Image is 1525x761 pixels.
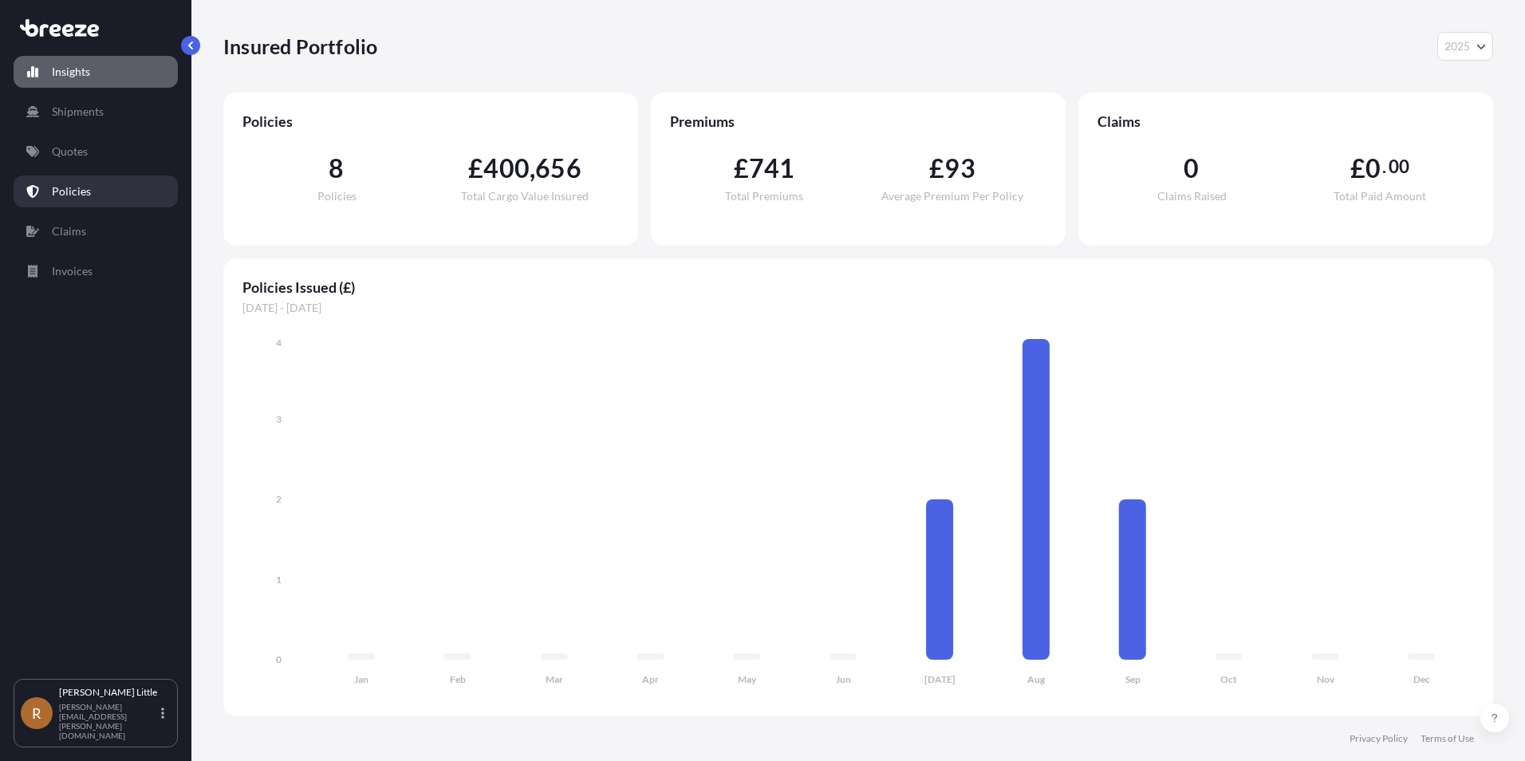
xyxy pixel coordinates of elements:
span: Total Cargo Value Insured [461,191,589,202]
tspan: Dec [1413,673,1430,685]
span: Total Paid Amount [1334,191,1426,202]
span: Claims Raised [1157,191,1227,202]
span: £ [734,156,749,181]
span: [DATE] - [DATE] [242,300,1474,316]
tspan: Jun [836,673,851,685]
span: 741 [749,156,795,181]
span: Premiums [670,112,1046,131]
tspan: 1 [276,574,282,586]
tspan: 2 [276,493,282,505]
p: Shipments [52,104,104,120]
a: Privacy Policy [1350,732,1408,745]
p: [PERSON_NAME][EMAIL_ADDRESS][PERSON_NAME][DOMAIN_NAME] [59,702,158,740]
a: Invoices [14,255,178,287]
span: Policies [242,112,619,131]
tspan: May [738,673,757,685]
a: Policies [14,175,178,207]
span: 00 [1389,160,1409,173]
span: , [530,156,535,181]
span: £ [468,156,483,181]
tspan: Aug [1027,673,1046,685]
a: Insights [14,56,178,88]
span: 400 [483,156,530,181]
a: Terms of Use [1421,732,1474,745]
span: 8 [329,156,344,181]
span: £ [1350,156,1365,181]
tspan: Nov [1317,673,1335,685]
a: Quotes [14,136,178,168]
tspan: Apr [642,673,659,685]
tspan: Jan [354,673,368,685]
span: £ [929,156,944,181]
span: 0 [1184,156,1199,181]
tspan: 4 [276,337,282,349]
span: 2025 [1444,38,1470,54]
p: Insights [52,64,90,80]
tspan: 0 [276,653,282,665]
span: R [32,705,41,721]
p: [PERSON_NAME] Little [59,686,158,699]
tspan: Oct [1220,673,1237,685]
a: Shipments [14,96,178,128]
tspan: [DATE] [924,673,956,685]
p: Claims [52,223,86,239]
p: Invoices [52,263,93,279]
span: Policies Issued (£) [242,278,1474,297]
span: Policies [317,191,357,202]
button: Year Selector [1437,32,1493,61]
span: Claims [1097,112,1474,131]
tspan: Feb [450,673,466,685]
p: Policies [52,183,91,199]
a: Claims [14,215,178,247]
span: . [1382,160,1386,173]
tspan: 3 [276,413,282,425]
span: 93 [944,156,975,181]
tspan: Mar [546,673,563,685]
span: Total Premiums [725,191,803,202]
span: Average Premium Per Policy [881,191,1023,202]
span: 0 [1365,156,1381,181]
p: Insured Portfolio [223,34,377,59]
p: Quotes [52,144,88,160]
tspan: Sep [1125,673,1141,685]
span: 656 [535,156,581,181]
